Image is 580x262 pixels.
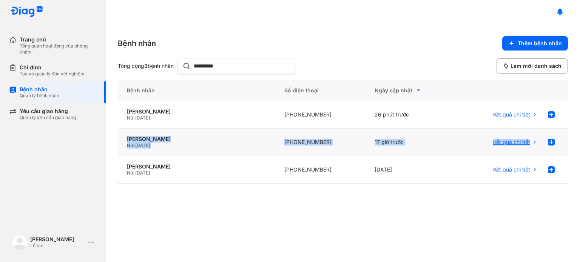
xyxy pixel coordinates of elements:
[20,36,97,43] div: Trang chủ
[135,115,150,121] span: [DATE]
[20,86,59,93] div: Bệnh nhân
[275,156,365,184] div: [PHONE_NUMBER]
[30,243,85,249] div: Lễ tân
[133,142,135,148] span: -
[375,86,446,95] div: Ngày cập nhật
[11,6,43,18] img: logo
[20,43,97,55] div: Tổng quan hoạt động của phòng khám
[366,101,455,129] div: 26 phút trước
[275,101,365,129] div: [PHONE_NUMBER]
[127,170,133,176] span: Nữ
[20,108,76,115] div: Yêu cầu giao hàng
[12,235,27,250] img: logo
[118,38,156,49] div: Bệnh nhân
[511,63,561,69] span: Làm mới danh sách
[502,36,568,51] button: Thêm bệnh nhân
[275,80,365,101] div: Số điện thoại
[518,40,562,47] span: Thêm bệnh nhân
[127,163,266,170] div: [PERSON_NAME]
[118,80,275,101] div: Bệnh nhân
[133,115,135,121] span: -
[135,142,150,148] span: [DATE]
[366,129,455,156] div: 17 giờ trước
[20,71,85,77] div: Tạo và quản lý đơn xét nghiệm
[135,170,150,176] span: [DATE]
[118,63,174,69] div: Tổng cộng bệnh nhân
[133,170,135,176] span: -
[493,139,530,146] span: Kết quả chi tiết
[20,93,59,99] div: Quản lý bệnh nhân
[493,111,530,118] span: Kết quả chi tiết
[497,58,568,74] button: Làm mới danh sách
[127,108,266,115] div: [PERSON_NAME]
[275,129,365,156] div: [PHONE_NUMBER]
[127,115,133,121] span: Nữ
[366,156,455,184] div: [DATE]
[127,142,133,148] span: Nữ
[144,63,148,69] span: 3
[30,236,85,243] div: [PERSON_NAME]
[20,115,76,121] div: Quản lý yêu cầu giao hàng
[493,166,530,173] span: Kết quả chi tiết
[127,136,266,142] div: [PERSON_NAME]
[20,64,85,71] div: Chỉ định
